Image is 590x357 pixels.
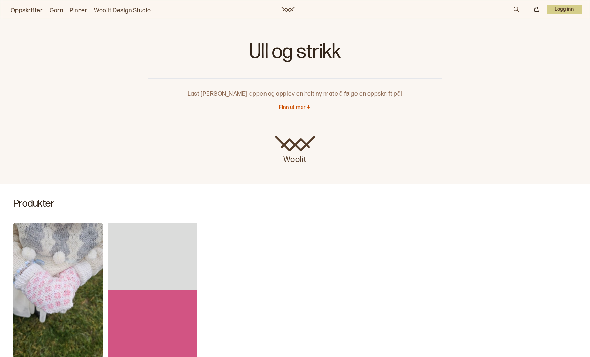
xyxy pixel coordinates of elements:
a: Woolit [281,7,295,12]
p: Last [PERSON_NAME]-appen og opplev en helt ny måte å følge en oppskrift på! [148,79,443,99]
button: User dropdown [547,5,582,14]
p: Logg inn [547,5,582,14]
img: Woolit [275,136,315,152]
h1: Ull og strikk [148,40,443,67]
a: Pinner [70,6,87,16]
a: Woolit [275,136,315,165]
a: Oppskrifter [11,6,43,16]
p: Woolit [275,152,315,165]
a: Garn [50,6,63,16]
button: Finn ut mer [279,104,311,111]
a: Woolit Design Studio [94,6,151,16]
p: Finn ut mer [279,104,306,111]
